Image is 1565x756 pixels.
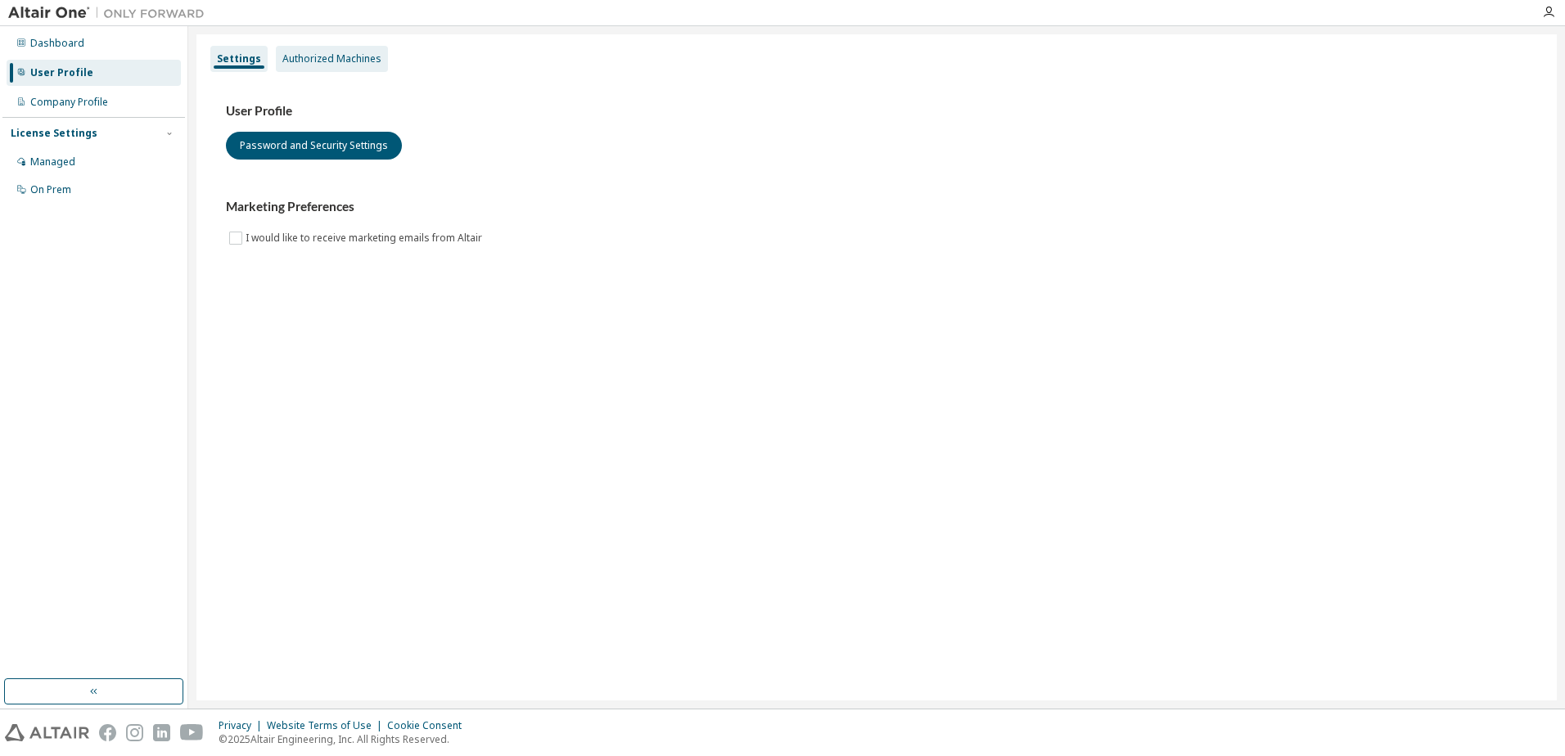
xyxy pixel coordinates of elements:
div: On Prem [30,183,71,196]
h3: User Profile [226,103,1527,119]
img: youtube.svg [180,724,204,741]
div: User Profile [30,66,93,79]
div: Website Terms of Use [267,719,387,732]
div: Settings [217,52,261,65]
img: altair_logo.svg [5,724,89,741]
img: instagram.svg [126,724,143,741]
img: Altair One [8,5,213,21]
h3: Marketing Preferences [226,199,1527,215]
div: Authorized Machines [282,52,381,65]
img: facebook.svg [99,724,116,741]
div: Privacy [219,719,267,732]
button: Password and Security Settings [226,132,402,160]
label: I would like to receive marketing emails from Altair [246,228,485,248]
div: Dashboard [30,37,84,50]
p: © 2025 Altair Engineering, Inc. All Rights Reserved. [219,732,471,746]
div: Managed [30,155,75,169]
div: Company Profile [30,96,108,109]
div: License Settings [11,127,97,140]
img: linkedin.svg [153,724,170,741]
div: Cookie Consent [387,719,471,732]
